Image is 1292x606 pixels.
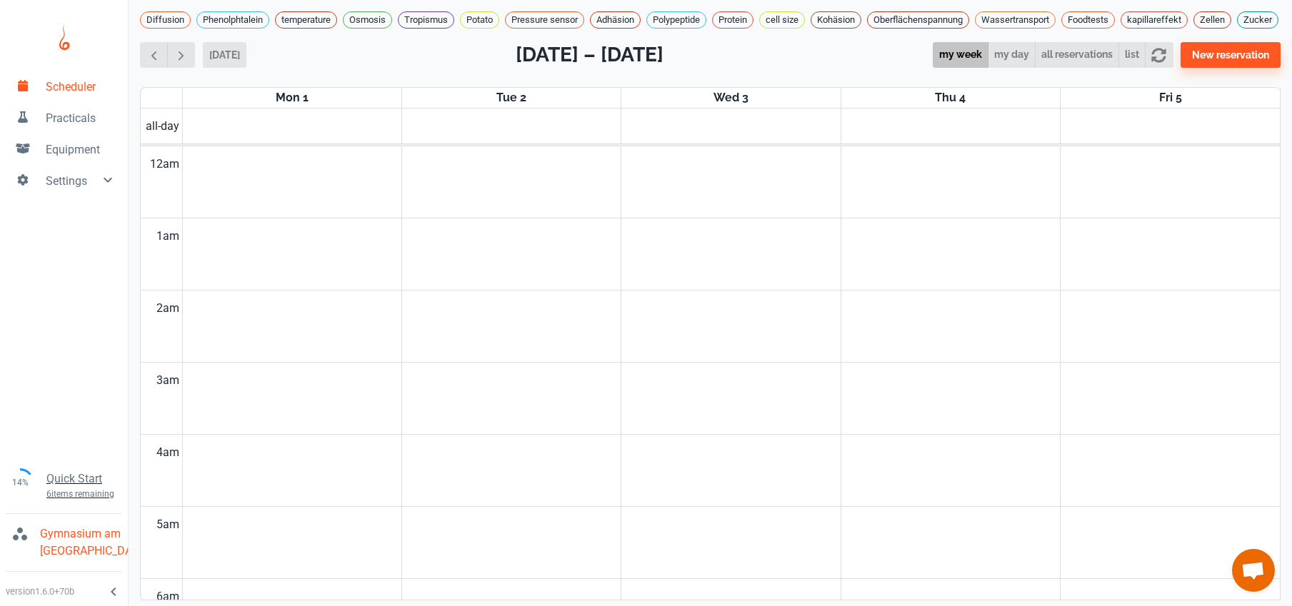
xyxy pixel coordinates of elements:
[197,13,269,27] span: Phenolphtalein
[760,13,804,27] span: cell size
[203,42,246,68] button: [DATE]
[1061,11,1115,29] div: Foodtests
[154,218,182,254] div: 1am
[591,13,640,27] span: Adhäsion
[811,11,861,29] div: Kohäsion
[1121,13,1187,27] span: kapillareffekt
[275,11,337,29] div: temperature
[1121,11,1188,29] div: kapillareffekt
[461,13,499,27] span: Potato
[344,13,391,27] span: Osmosis
[141,13,190,27] span: Diffusion
[196,11,269,29] div: Phenolphtalein
[494,88,529,108] a: September 2, 2025
[516,40,663,70] h2: [DATE] – [DATE]
[988,42,1036,69] button: my day
[143,118,182,135] span: all-day
[976,13,1055,27] span: Wassertransport
[154,507,182,542] div: 5am
[933,42,988,69] button: my week
[867,11,969,29] div: Oberflächenspannung
[713,13,753,27] span: Protein
[1118,42,1146,69] button: list
[154,291,182,326] div: 2am
[343,11,392,29] div: Osmosis
[932,88,968,108] a: September 4, 2025
[868,13,968,27] span: Oberflächenspannung
[398,11,454,29] div: Tropismus
[505,11,584,29] div: Pressure sensor
[276,13,336,27] span: temperature
[711,88,751,108] a: September 3, 2025
[1232,549,1275,592] a: Chat öffnen
[590,11,641,29] div: Adhäsion
[1062,13,1114,27] span: Foodtests
[811,13,861,27] span: Kohäsion
[460,11,499,29] div: Potato
[273,88,311,108] a: September 1, 2025
[1035,42,1119,69] button: all reservations
[147,146,182,182] div: 12am
[506,13,584,27] span: Pressure sensor
[1238,13,1278,27] span: Zucker
[140,11,191,29] div: Diffusion
[154,435,182,470] div: 4am
[759,11,805,29] div: cell size
[1145,42,1173,69] button: refresh
[1156,88,1185,108] a: September 5, 2025
[154,363,182,398] div: 3am
[1193,11,1231,29] div: Zellen
[647,13,706,27] span: Polypeptide
[140,42,168,69] button: Previous week
[975,11,1056,29] div: Wassertransport
[1181,42,1281,68] button: New reservation
[399,13,454,27] span: Tropismus
[1194,13,1231,27] span: Zellen
[167,42,195,69] button: Next week
[712,11,753,29] div: Protein
[646,11,706,29] div: Polypeptide
[1237,11,1278,29] div: Zucker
